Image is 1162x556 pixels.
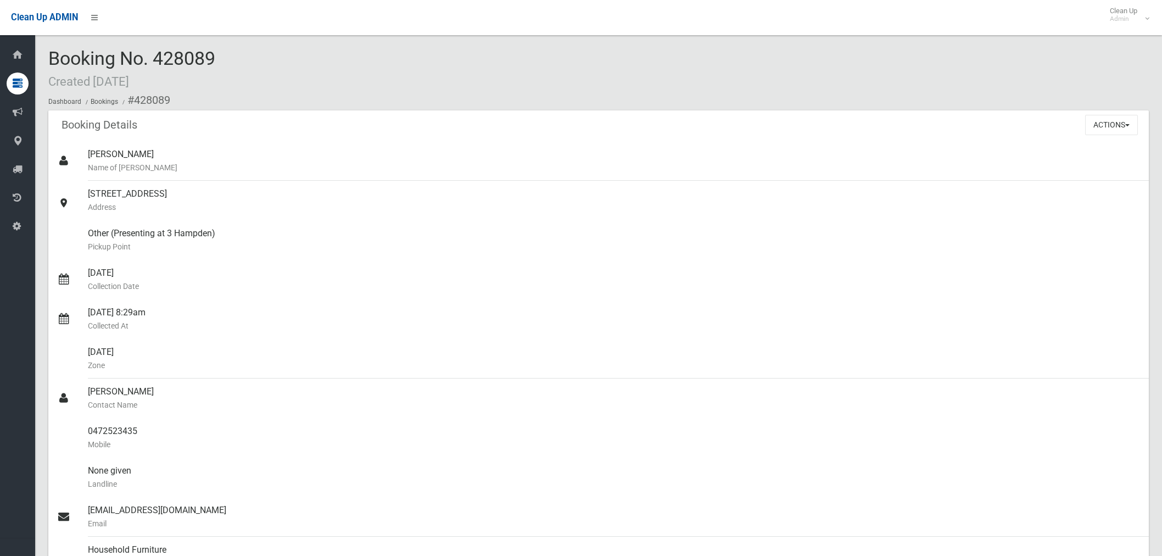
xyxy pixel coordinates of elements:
small: Created [DATE] [48,74,129,88]
small: Address [88,201,1140,214]
li: #428089 [120,90,170,110]
div: [DATE] [88,339,1140,379]
small: Contact Name [88,398,1140,412]
div: [PERSON_NAME] [88,141,1140,181]
small: Admin [1110,15,1137,23]
small: Mobile [88,438,1140,451]
span: Clean Up ADMIN [11,12,78,23]
div: None given [88,458,1140,497]
div: [DATE] [88,260,1140,299]
div: [EMAIL_ADDRESS][DOMAIN_NAME] [88,497,1140,537]
small: Pickup Point [88,240,1140,253]
small: Collected At [88,319,1140,332]
div: [DATE] 8:29am [88,299,1140,339]
span: Clean Up [1104,7,1148,23]
small: Zone [88,359,1140,372]
span: Booking No. 428089 [48,47,215,90]
div: Other (Presenting at 3 Hampden) [88,220,1140,260]
a: Dashboard [48,98,81,105]
small: Collection Date [88,280,1140,293]
div: 0472523435 [88,418,1140,458]
small: Name of [PERSON_NAME] [88,161,1140,174]
div: [PERSON_NAME] [88,379,1140,418]
small: Email [88,517,1140,530]
div: [STREET_ADDRESS] [88,181,1140,220]
a: Bookings [91,98,118,105]
header: Booking Details [48,114,150,136]
small: Landline [88,477,1140,491]
a: [EMAIL_ADDRESS][DOMAIN_NAME]Email [48,497,1149,537]
button: Actions [1085,115,1138,135]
